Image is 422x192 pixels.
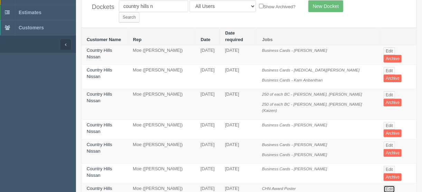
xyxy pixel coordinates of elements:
[87,122,112,134] a: Country Hills Nissan
[87,67,112,79] a: Country Hills Nissan
[262,78,323,82] i: Business Cards - Kam Anbanthan
[220,65,257,89] td: [DATE]
[195,119,220,139] td: [DATE]
[220,45,257,65] td: [DATE]
[384,173,402,181] a: Archive
[262,166,327,171] i: Business Cards - [PERSON_NAME]
[259,4,263,8] input: Show Archived?
[384,149,402,157] a: Archive
[384,47,395,55] a: Edit
[259,2,296,10] label: Show Archived?
[262,48,327,52] i: Business Cards - [PERSON_NAME]
[128,45,195,65] td: Moe ([PERSON_NAME])
[87,48,112,59] a: Country Hills Nissan
[308,0,343,12] a: New Docket
[87,92,112,103] a: Country Hills Nissan
[128,65,195,89] td: Moe ([PERSON_NAME])
[262,92,362,96] i: 250 of each BC - [PERSON_NAME], [PERSON_NAME]
[220,139,257,163] td: [DATE]
[384,67,395,75] a: Edit
[201,37,210,42] a: Date
[384,91,395,99] a: Edit
[220,164,257,183] td: [DATE]
[262,102,362,113] i: 250 of each BC - [PERSON_NAME], [PERSON_NAME] (Kaizen)
[195,89,220,120] td: [DATE]
[262,152,327,157] i: Business Cards - [PERSON_NAME]
[262,68,360,72] i: Business Cards - [MEDICAL_DATA][PERSON_NAME]
[384,129,402,137] a: Archive
[19,10,41,15] span: Estimates
[119,0,188,12] input: Customer Name
[195,164,220,183] td: [DATE]
[87,142,112,154] a: Country Hills Nissan
[384,55,402,63] a: Archive
[220,89,257,120] td: [DATE]
[128,89,195,120] td: Moe ([PERSON_NAME])
[119,12,140,22] input: Search
[384,75,402,82] a: Archive
[133,37,142,42] a: Rep
[128,164,195,183] td: Moe ([PERSON_NAME])
[225,30,243,42] a: Date required
[128,139,195,163] td: Moe ([PERSON_NAME])
[384,142,395,149] a: Edit
[262,186,296,191] i: CHN Award Poster
[262,142,327,147] i: Business Cards - [PERSON_NAME]
[92,4,108,11] h4: Dockets
[19,25,44,30] span: Customers
[195,45,220,65] td: [DATE]
[128,119,195,139] td: Moe ([PERSON_NAME])
[87,166,112,178] a: Country Hills Nissan
[262,123,327,127] i: Business Cards - [PERSON_NAME]
[87,37,121,42] a: Customer Name
[257,28,378,45] th: Jobs
[384,122,395,129] a: Edit
[195,65,220,89] td: [DATE]
[195,139,220,163] td: [DATE]
[384,99,402,106] a: Archive
[384,166,395,173] a: Edit
[220,119,257,139] td: [DATE]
